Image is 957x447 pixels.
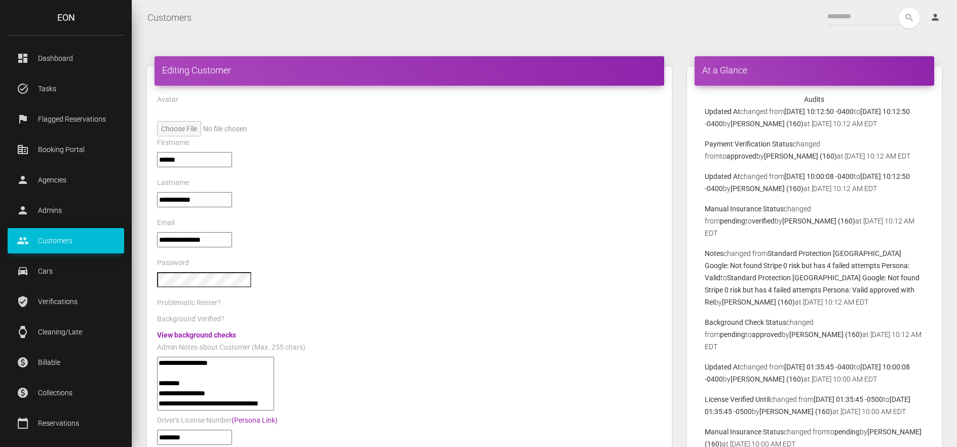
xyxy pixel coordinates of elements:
a: Customers [147,5,192,30]
label: Lastname [157,178,189,188]
b: Standard Protection [GEOGRAPHIC_DATA] Google: Not found Stripe 0 risk but has 4 failed attempts P... [705,249,909,282]
label: Admin Notes about Customer (Max. 255 chars) [157,343,305,353]
p: changed from to by at [DATE] 10:12 AM EDT [705,170,924,195]
h4: Editing Customer [162,64,657,77]
a: person Admins [8,198,124,223]
p: Collections [15,385,117,400]
a: View background checks [157,331,236,339]
b: [PERSON_NAME] (160) [759,407,832,416]
b: [DATE] 01:35:45 -0400 [784,363,854,371]
a: corporate_fare Booking Portal [8,137,124,162]
label: Password [157,258,189,268]
b: approved [752,330,782,339]
label: Problematic Renter? [157,298,221,308]
b: verified [752,217,775,225]
p: Tasks [15,81,117,96]
p: Booking Portal [15,142,117,157]
b: [DATE] 10:12:50 -0400 [784,107,854,116]
h4: At a Glance [702,64,927,77]
b: Updated At [705,363,740,371]
label: Driver's License Number [157,416,278,426]
b: [DATE] 01:35:45 -0500 [814,395,883,403]
p: Agencies [15,172,117,188]
a: dashboard Dashboard [8,46,124,71]
a: person [923,8,949,28]
p: Customers [15,233,117,248]
b: approved [726,152,756,160]
a: verified_user Verifications [8,289,124,314]
a: paid Billable [8,350,124,375]
b: Background Check Status [705,318,786,326]
b: [PERSON_NAME] (160) [789,330,862,339]
p: changed from to by at [DATE] 10:12 AM EDT [705,138,924,162]
i: person [930,12,940,22]
label: Background Verified? [157,314,224,324]
label: Firstname [157,138,189,148]
b: [PERSON_NAME] (160) [731,184,803,193]
p: changed from to by at [DATE] 10:00 AM EDT [705,361,924,385]
b: [PERSON_NAME] (160) [764,152,837,160]
b: pending [720,330,745,339]
p: changed from to by at [DATE] 10:12 AM EDT [705,247,924,308]
a: calendar_today Reservations [8,411,124,436]
label: Email [157,218,174,228]
a: people Customers [8,228,124,253]
p: Cleaning/Late [15,324,117,340]
b: Standard Protection [GEOGRAPHIC_DATA] Google: Not found Stripe 0 risk but has 4 failed attempts P... [705,274,920,306]
label: Avatar [157,95,178,105]
p: Dashboard [15,51,117,66]
b: [PERSON_NAME] (160) [782,217,855,225]
b: [PERSON_NAME] (160) [722,298,795,306]
strong: Audits [804,95,824,103]
p: Cars [15,264,117,279]
a: task_alt Tasks [8,76,124,101]
b: Updated At [705,172,740,180]
b: Manual Insurance Status [705,428,784,436]
p: Flagged Reservations [15,111,117,127]
p: changed from to by at [DATE] 10:00 AM EDT [705,393,924,418]
b: [PERSON_NAME] (160) [731,120,803,128]
a: flag Flagged Reservations [8,106,124,132]
a: paid Collections [8,380,124,405]
b: [DATE] 10:00:08 -0400 [784,172,854,180]
p: Verifications [15,294,117,309]
a: watch Cleaning/Late [8,319,124,345]
b: Payment Verification Status [705,140,793,148]
a: person Agencies [8,167,124,193]
p: changed from to by at [DATE] 10:12 AM EDT [705,316,924,353]
b: Updated At [705,107,740,116]
button: search [899,8,920,28]
b: [PERSON_NAME] (160) [731,375,803,383]
b: License Verified Until [705,395,770,403]
a: (Persona Link) [232,416,278,424]
p: Admins [15,203,117,218]
a: drive_eta Cars [8,258,124,284]
b: Manual Insurance Status [705,205,784,213]
b: Notes [705,249,723,257]
b: pending [720,217,745,225]
p: changed from to by at [DATE] 10:12 AM EDT [705,105,924,130]
b: pending [834,428,860,436]
p: changed from to by at [DATE] 10:12 AM EDT [705,203,924,239]
p: Reservations [15,416,117,431]
p: Billable [15,355,117,370]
